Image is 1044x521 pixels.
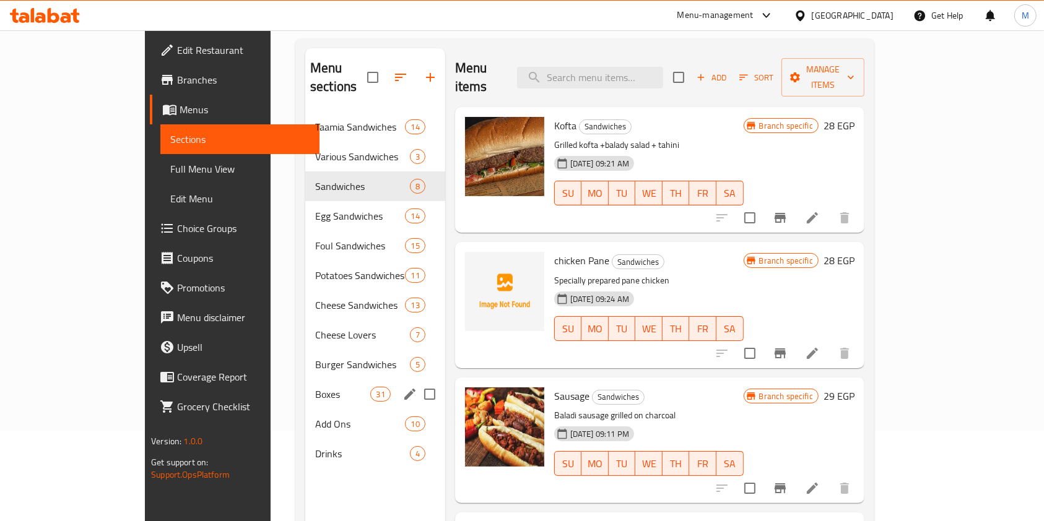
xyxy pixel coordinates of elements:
[824,387,855,405] h6: 29 EGP
[731,68,781,87] span: Sort items
[455,59,502,96] h2: Menu items
[593,390,644,404] span: Sandwiches
[177,72,310,87] span: Branches
[612,254,664,269] div: Sandwiches
[305,409,445,439] div: Add Ons10
[371,389,389,400] span: 31
[565,158,634,170] span: [DATE] 09:21 AM
[406,299,424,311] span: 13
[160,124,320,154] a: Sections
[791,62,855,93] span: Manage items
[405,298,425,312] div: items
[406,418,424,430] span: 10
[824,252,855,269] h6: 28 EGP
[614,455,631,473] span: TU
[315,298,405,312] span: Cheese Sandwiches
[1022,9,1029,22] span: M
[177,310,310,325] span: Menu disclaimer
[177,280,310,295] span: Promotions
[586,320,604,338] span: MO
[781,58,864,97] button: Manage items
[406,210,424,222] span: 14
[586,184,604,202] span: MO
[465,252,544,331] img: chicken Pane
[830,203,859,233] button: delete
[177,221,310,236] span: Choice Groups
[554,316,581,341] button: SU
[812,9,894,22] div: [GEOGRAPHIC_DATA]
[609,451,636,476] button: TU
[305,112,445,142] div: Taamia Sandwiches14
[830,473,859,503] button: delete
[150,362,320,392] a: Coverage Report
[754,120,818,132] span: Branch specific
[663,316,690,341] button: TH
[721,184,739,202] span: SA
[554,251,609,270] span: chicken Pane
[721,455,739,473] span: SA
[554,451,581,476] button: SU
[635,451,663,476] button: WE
[560,184,576,202] span: SU
[677,8,754,23] div: Menu-management
[160,184,320,213] a: Edit Menu
[694,320,711,338] span: FR
[586,455,604,473] span: MO
[183,433,202,449] span: 1.0.0
[737,475,763,501] span: Select to update
[405,209,425,223] div: items
[305,290,445,320] div: Cheese Sandwiches13
[614,320,631,338] span: TU
[401,385,419,403] button: edit
[554,408,744,423] p: Baladi sausage grilled on charcoal
[150,332,320,362] a: Upsell
[315,357,410,372] span: Burger Sandwiches
[315,387,370,402] span: Boxes
[305,231,445,260] div: Foul Sandwiches15
[640,184,658,202] span: WE
[410,446,425,461] div: items
[150,273,320,303] a: Promotions
[739,71,773,85] span: Sort
[737,205,763,231] span: Select to update
[305,107,445,473] nav: Menu sections
[305,260,445,290] div: Potatoes Sandwiches11
[668,320,685,338] span: TH
[411,359,425,371] span: 5
[305,439,445,468] div: Drinks4
[612,255,664,269] span: Sandwiches
[689,451,716,476] button: FR
[640,320,658,338] span: WE
[736,68,776,87] button: Sort
[592,390,645,405] div: Sandwiches
[315,149,410,164] div: Various Sandwiches
[581,451,609,476] button: MO
[695,71,728,85] span: Add
[315,238,405,253] span: Foul Sandwiches
[150,95,320,124] a: Menus
[614,184,631,202] span: TU
[305,171,445,201] div: Sandwiches8
[411,151,425,163] span: 3
[406,121,424,133] span: 14
[315,119,405,134] span: Taamia Sandwiches
[370,387,390,402] div: items
[716,451,744,476] button: SA
[410,179,425,194] div: items
[411,448,425,460] span: 4
[315,416,405,431] span: Add Ons
[565,428,634,440] span: [DATE] 09:11 PM
[580,119,631,134] span: Sandwiches
[517,67,663,88] input: search
[805,481,820,496] a: Edit menu item
[180,102,310,117] span: Menus
[663,451,690,476] button: TH
[765,338,795,368] button: Branch-specific-item
[177,251,310,265] span: Coupons
[581,181,609,205] button: MO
